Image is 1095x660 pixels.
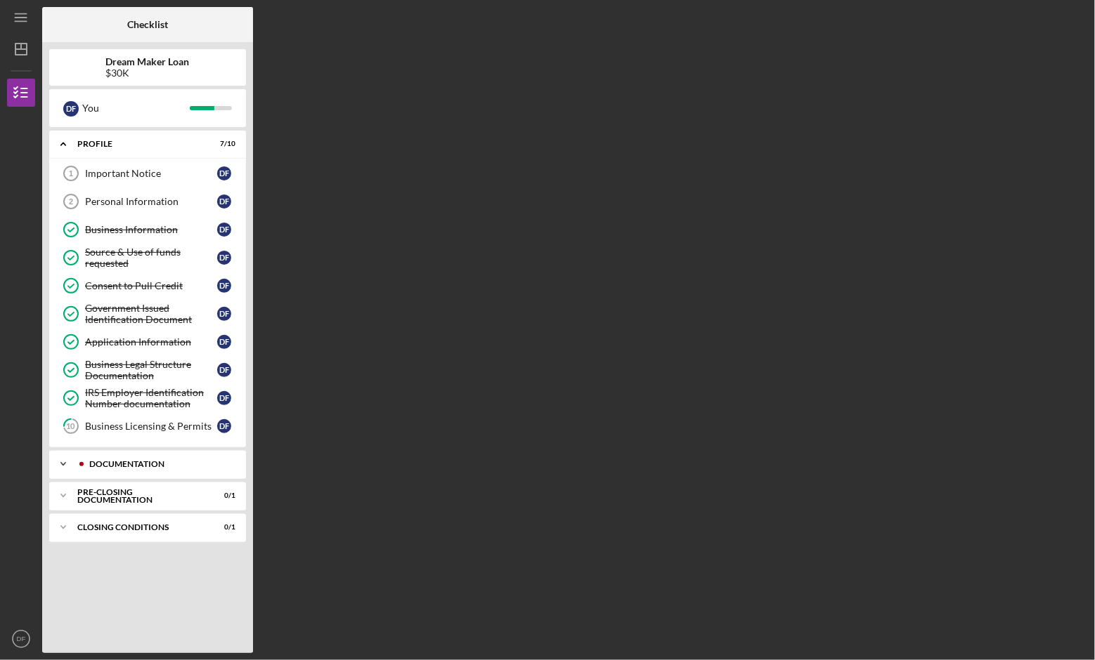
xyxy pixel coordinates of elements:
[67,422,76,431] tspan: 10
[85,168,217,179] div: Important Notice
[56,356,239,384] a: Business Legal Structure DocumentationDF
[217,251,231,265] div: D F
[56,159,239,187] a: 1Important NoticeDF
[85,224,217,235] div: Business Information
[106,67,190,79] div: $30K
[7,625,35,653] button: DF
[85,387,217,409] div: IRS Employer Identification Number documentation
[56,244,239,272] a: Source & Use of funds requestedDF
[217,279,231,293] div: D F
[210,491,235,500] div: 0 / 1
[85,246,217,269] div: Source & Use of funds requested
[56,216,239,244] a: Business InformationDF
[82,96,190,120] div: You
[85,421,217,432] div: Business Licensing & Permits
[217,419,231,433] div: D F
[85,196,217,207] div: Personal Information
[85,336,217,348] div: Application Information
[217,391,231,405] div: D F
[56,384,239,412] a: IRS Employer Identification Number documentationDF
[56,328,239,356] a: Application InformationDF
[17,635,26,643] text: DF
[69,197,73,206] tspan: 2
[89,460,228,468] div: Documentation
[77,140,200,148] div: Profile
[217,194,231,209] div: D F
[127,19,168,30] b: Checklist
[56,272,239,300] a: Consent to Pull CreditDF
[69,169,73,178] tspan: 1
[85,303,217,325] div: Government Issued Identification Document
[210,140,235,148] div: 7 / 10
[56,187,239,216] a: 2Personal InformationDF
[217,223,231,237] div: D F
[77,488,200,504] div: Pre-Closing Documentation
[217,363,231,377] div: D F
[217,307,231,321] div: D F
[217,335,231,349] div: D F
[85,359,217,381] div: Business Legal Structure Documentation
[63,101,79,117] div: D F
[85,280,217,291] div: Consent to Pull Credit
[77,523,200,532] div: Closing Conditions
[56,412,239,440] a: 10Business Licensing & PermitsDF
[217,166,231,180] div: D F
[56,300,239,328] a: Government Issued Identification DocumentDF
[106,56,190,67] b: Dream Maker Loan
[210,523,235,532] div: 0 / 1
